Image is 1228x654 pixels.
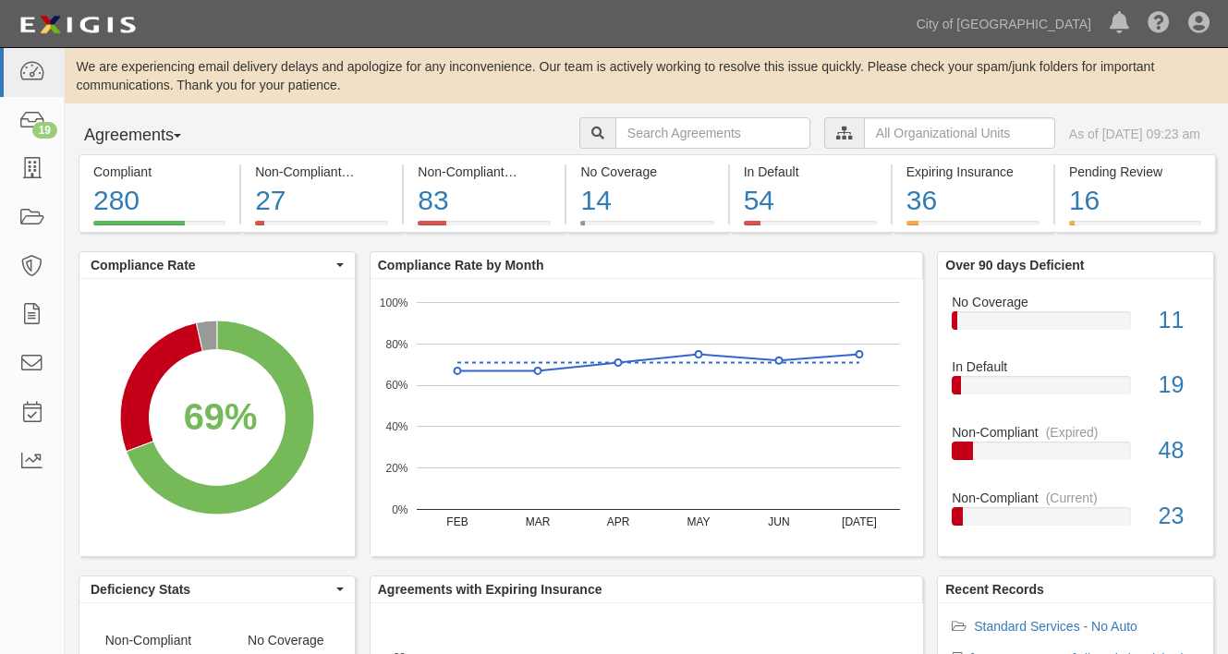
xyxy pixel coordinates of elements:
[1046,423,1099,442] div: (Expired)
[512,163,565,181] div: (Expired)
[446,515,468,528] text: FEB
[241,221,402,236] a: Non-Compliant(Current)27
[525,515,550,528] text: MAR
[1069,181,1201,221] div: 16
[1145,500,1213,533] div: 23
[906,181,1040,221] div: 36
[184,390,258,442] div: 69%
[945,258,1084,272] b: Over 90 days Deficient
[1069,125,1200,143] div: As of [DATE] 09:23 am
[938,489,1213,507] div: Non-Compliant
[349,163,401,181] div: (Current)
[906,163,1040,181] div: Expiring Insurance
[79,279,355,556] svg: A chart.
[79,252,355,278] button: Compliance Rate
[744,181,877,221] div: 54
[1145,434,1213,467] div: 48
[385,379,407,392] text: 60%
[730,221,891,236] a: In Default54
[93,163,225,181] div: Compliant
[864,117,1055,149] input: All Organizational Units
[842,515,877,528] text: [DATE]
[893,221,1053,236] a: Expiring Insurance36
[938,293,1213,311] div: No Coverage
[79,576,355,602] button: Deficiency Stats
[65,57,1228,94] div: We are experiencing email delivery delays and apologize for any inconvenience. Our team is active...
[1145,369,1213,402] div: 19
[974,619,1137,634] a: Standard Services - No Auto
[32,122,57,139] div: 19
[615,117,810,149] input: Search Agreements
[91,256,332,274] span: Compliance Rate
[566,221,727,236] a: No Coverage14
[952,293,1199,358] a: No Coverage11
[687,515,710,528] text: MAY
[371,279,923,556] svg: A chart.
[93,181,225,221] div: 280
[418,163,551,181] div: Non-Compliant (Expired)
[606,515,629,528] text: APR
[14,8,141,42] img: logo-5460c22ac91f19d4615b14bd174203de0afe785f0fc80cf4dbbc73dc1793850b.png
[907,6,1100,42] a: City of [GEOGRAPHIC_DATA]
[952,357,1199,423] a: In Default19
[1055,221,1216,236] a: Pending Review16
[380,296,408,309] text: 100%
[1046,489,1098,507] div: (Current)
[744,163,877,181] div: In Default
[1145,304,1213,337] div: 11
[255,181,388,221] div: 27
[945,582,1044,597] b: Recent Records
[768,515,789,528] text: JUN
[938,357,1213,376] div: In Default
[79,221,239,236] a: Compliant280
[392,503,408,515] text: 0%
[952,489,1199,540] a: Non-Compliant(Current)23
[1148,13,1170,35] i: Help Center - Complianz
[418,181,551,221] div: 83
[938,423,1213,442] div: Non-Compliant
[378,258,544,272] b: Compliance Rate by Month
[580,163,713,181] div: No Coverage
[91,580,332,599] span: Deficiency Stats
[255,163,388,181] div: Non-Compliant (Current)
[79,117,217,154] button: Agreements
[1069,163,1201,181] div: Pending Review
[385,420,407,433] text: 40%
[580,181,713,221] div: 14
[952,423,1199,489] a: Non-Compliant(Expired)48
[385,337,407,350] text: 80%
[378,582,602,597] b: Agreements with Expiring Insurance
[385,462,407,475] text: 20%
[404,221,565,236] a: Non-Compliant(Expired)83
